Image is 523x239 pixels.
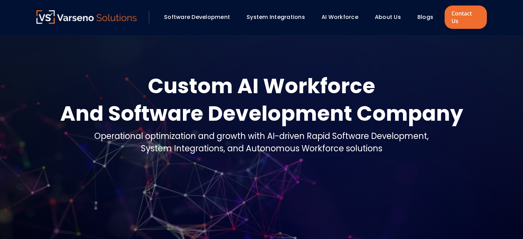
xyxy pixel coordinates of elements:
[375,13,401,21] a: About Us
[417,13,433,21] a: Blogs
[94,130,429,142] div: Operational optimization and growth with AI-driven Rapid Software Development,
[445,6,487,29] a: Contact Us
[60,100,463,127] div: And Software Development Company
[322,13,358,21] a: AI Workforce
[60,72,463,100] div: Custom AI Workforce
[36,10,137,24] img: Varseno Solutions – Product Engineering & IT Services
[247,13,305,21] a: System Integrations
[164,13,230,21] a: Software Development
[94,142,429,155] div: System Integrations, and Autonomous Workforce solutions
